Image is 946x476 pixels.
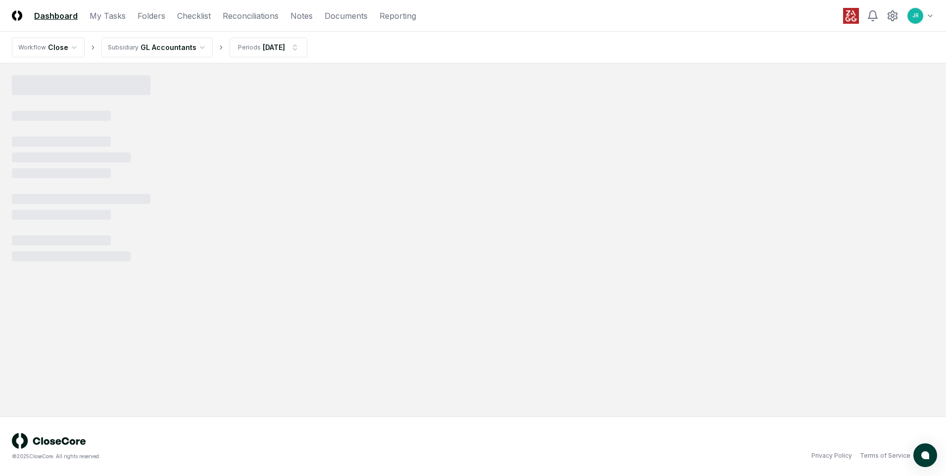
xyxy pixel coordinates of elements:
nav: breadcrumb [12,38,307,57]
button: atlas-launcher [913,443,937,467]
a: Notes [290,10,313,22]
a: Documents [325,10,368,22]
a: Privacy Policy [811,451,852,460]
img: Logo [12,10,22,21]
div: Periods [238,43,261,52]
button: Periods[DATE] [230,38,307,57]
img: logo [12,433,86,449]
div: [DATE] [263,42,285,52]
a: Checklist [177,10,211,22]
a: My Tasks [90,10,126,22]
div: © 2025 CloseCore. All rights reserved. [12,453,473,460]
a: Dashboard [34,10,78,22]
a: Reporting [379,10,416,22]
button: JR [906,7,924,25]
a: Terms of Service [860,451,910,460]
img: ZAGG logo [843,8,859,24]
a: Folders [138,10,165,22]
span: JR [912,12,919,19]
div: Workflow [18,43,46,52]
div: Subsidiary [108,43,139,52]
a: Reconciliations [223,10,279,22]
